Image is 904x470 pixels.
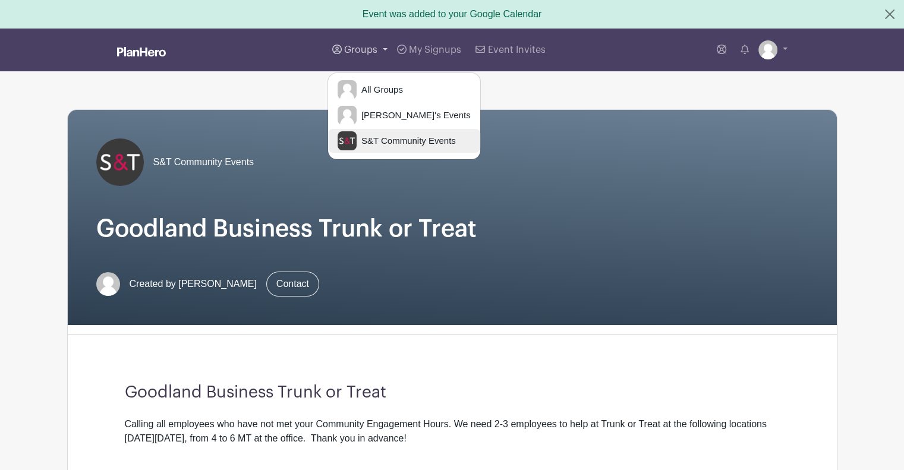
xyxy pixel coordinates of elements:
a: Contact [266,272,319,296]
h3: Goodland Business Trunk or Treat [125,383,780,403]
img: s-and-t-logo-planhero.png [96,138,144,186]
span: All Groups [357,83,403,97]
span: My Signups [409,45,461,55]
span: Groups [344,45,377,55]
a: S&T Community Events [328,129,480,153]
img: logo_white-6c42ec7e38ccf1d336a20a19083b03d10ae64f83f12c07503d8b9e83406b4c7d.svg [117,47,166,56]
span: [PERSON_NAME]'s Events [357,109,471,122]
img: default-ce2991bfa6775e67f084385cd625a349d9dcbb7a52a09fb2fda1e96e2d18dcdb.png [96,272,120,296]
span: Event Invites [488,45,546,55]
div: Groups [327,72,481,160]
div: Calling all employees who have not met your Community Engagement Hours. We need 2-3 employees to ... [125,417,780,446]
span: S&T Community Events [357,134,456,148]
img: s-and-t-logo-planhero.png [338,131,357,150]
a: Event Invites [471,29,550,71]
a: My Signups [392,29,466,71]
a: [PERSON_NAME]'s Events [328,103,480,127]
a: All Groups [328,78,480,102]
img: default-ce2991bfa6775e67f084385cd625a349d9dcbb7a52a09fb2fda1e96e2d18dcdb.png [338,80,357,99]
h1: Goodland Business Trunk or Treat [96,215,808,243]
span: Created by [PERSON_NAME] [130,277,257,291]
img: default-ce2991bfa6775e67f084385cd625a349d9dcbb7a52a09fb2fda1e96e2d18dcdb.png [338,106,357,125]
img: default-ce2991bfa6775e67f084385cd625a349d9dcbb7a52a09fb2fda1e96e2d18dcdb.png [758,40,777,59]
span: S&T Community Events [153,155,254,169]
a: Groups [327,29,392,71]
